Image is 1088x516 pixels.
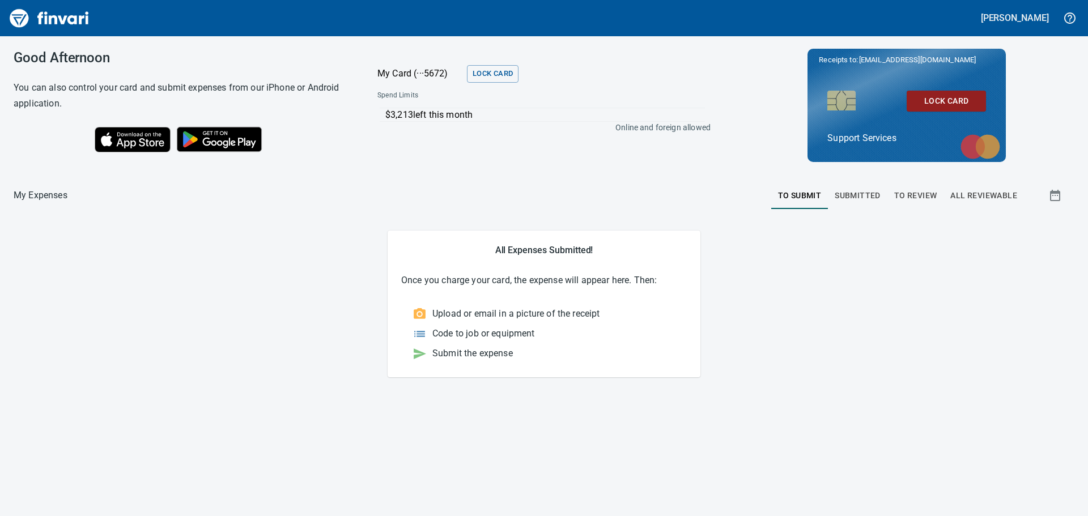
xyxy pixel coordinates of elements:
[401,244,687,256] h5: All Expenses Submitted!
[894,189,937,203] span: To Review
[14,50,349,66] h3: Good Afternoon
[14,80,349,112] h6: You can also control your card and submit expenses from our iPhone or Android application.
[368,122,711,133] p: Online and foreign allowed
[819,54,994,66] p: Receipts to:
[473,67,513,80] span: Lock Card
[377,67,462,80] p: My Card (···5672)
[981,12,1049,24] h5: [PERSON_NAME]
[385,108,705,122] p: $3,213 left this month
[916,94,977,108] span: Lock Card
[467,65,518,83] button: Lock Card
[778,189,822,203] span: To Submit
[14,189,67,202] nav: breadcrumb
[955,129,1006,165] img: mastercard.svg
[907,91,986,112] button: Lock Card
[401,274,687,287] p: Once you charge your card, the expense will appear here. Then:
[171,121,268,158] img: Get it on Google Play
[432,347,513,360] p: Submit the expense
[978,9,1052,27] button: [PERSON_NAME]
[950,189,1017,203] span: All Reviewable
[14,189,67,202] p: My Expenses
[7,5,92,32] img: Finvari
[95,127,171,152] img: Download on the App Store
[827,131,986,145] p: Support Services
[432,307,600,321] p: Upload or email in a picture of the receipt
[857,54,976,65] span: [EMAIL_ADDRESS][DOMAIN_NAME]
[432,327,535,340] p: Code to job or equipment
[377,90,563,101] span: Spend Limits
[835,189,881,203] span: Submitted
